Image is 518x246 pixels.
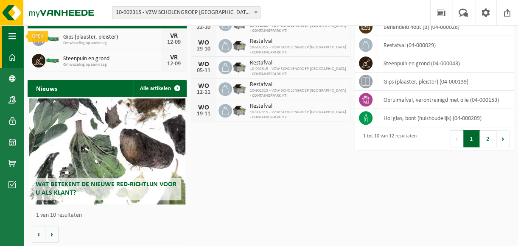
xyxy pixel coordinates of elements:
span: 10-902315 - VZW SCHOLENGROEP [GEOGRAPHIC_DATA] - CONTAINERPARK VTI [250,110,346,120]
a: Alle artikelen [133,80,186,97]
div: WO [195,39,212,46]
img: WB-5000-GAL-GY-01 [232,103,246,117]
div: 05-11 [195,68,212,74]
span: Restafval [250,38,346,45]
span: 10-902315 - VZW SCHOLENGROEP SINT-MICHIEL - CONTAINERPARK VTI - ROESELARE [112,7,260,19]
img: WB-5000-GAL-GY-01 [232,81,246,95]
span: 10-902315 - VZW SCHOLENGROEP [GEOGRAPHIC_DATA] - CONTAINERPARK VTI [250,88,346,98]
span: 10-902315 - VZW SCHOLENGROEP [GEOGRAPHIC_DATA] - CONTAINERPARK VTI [250,45,346,55]
h2: Nieuws [28,80,66,96]
div: 29-10 [195,46,212,52]
span: Restafval [250,103,346,110]
span: Restafval [250,60,346,67]
td: gips (plaaster, pleister) (04-000139) [377,73,514,91]
td: opruimafval, verontreinigd met olie (04-000153) [377,91,514,109]
button: Next [496,130,510,147]
div: WO [195,83,212,89]
span: Restafval [250,81,346,88]
span: Omwisseling op aanvraag [63,41,161,46]
img: WB-5000-GAL-GY-01 [232,38,246,52]
div: 12-11 [195,89,212,95]
div: 12-09 [165,61,182,67]
div: 1 tot 10 van 12 resultaten [359,129,417,148]
button: Volgende [45,226,59,243]
div: VR [165,33,182,39]
span: Gips (plaaster, pleister) [63,34,161,41]
a: Wat betekent de nieuwe RED-richtlijn voor u als klant? [29,98,185,204]
img: HK-XC-10-GN-00 [45,56,60,64]
div: 12-09 [165,39,182,45]
div: 19-11 [195,111,212,117]
p: 1 van 10 resultaten [36,212,182,218]
button: 1 [463,130,480,147]
td: hol glas, bont (huishoudelijk) (04-000209) [377,109,514,127]
span: 10-902315 - VZW SCHOLENGROEP SINT-MICHIEL - CONTAINERPARK VTI - ROESELARE [112,6,260,19]
div: 22-10 [195,25,212,31]
img: WB-5000-GAL-GY-01 [232,59,246,74]
div: WO [195,104,212,111]
button: Vorige [32,226,45,243]
div: VR [165,54,182,61]
span: 10-902315 - VZW SCHOLENGROEP [GEOGRAPHIC_DATA] - CONTAINERPARK VTI [250,67,346,77]
span: Wat betekent de nieuwe RED-richtlijn voor u als klant? [36,181,176,196]
span: 10-902315 - VZW SCHOLENGROEP [GEOGRAPHIC_DATA] - CONTAINERPARK VTI [250,23,346,34]
img: HK-XC-10-GN-00 [45,34,60,42]
span: Omwisseling op aanvraag [63,62,161,67]
button: Previous [450,130,463,147]
button: 2 [480,130,496,147]
div: WO [195,61,212,68]
td: behandeld hout (B) (04-000028) [377,18,514,36]
span: Steenpuin en grond [63,56,161,62]
td: restafval (04-000029) [377,36,514,54]
td: steenpuin en grond (04-000043) [377,54,514,73]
